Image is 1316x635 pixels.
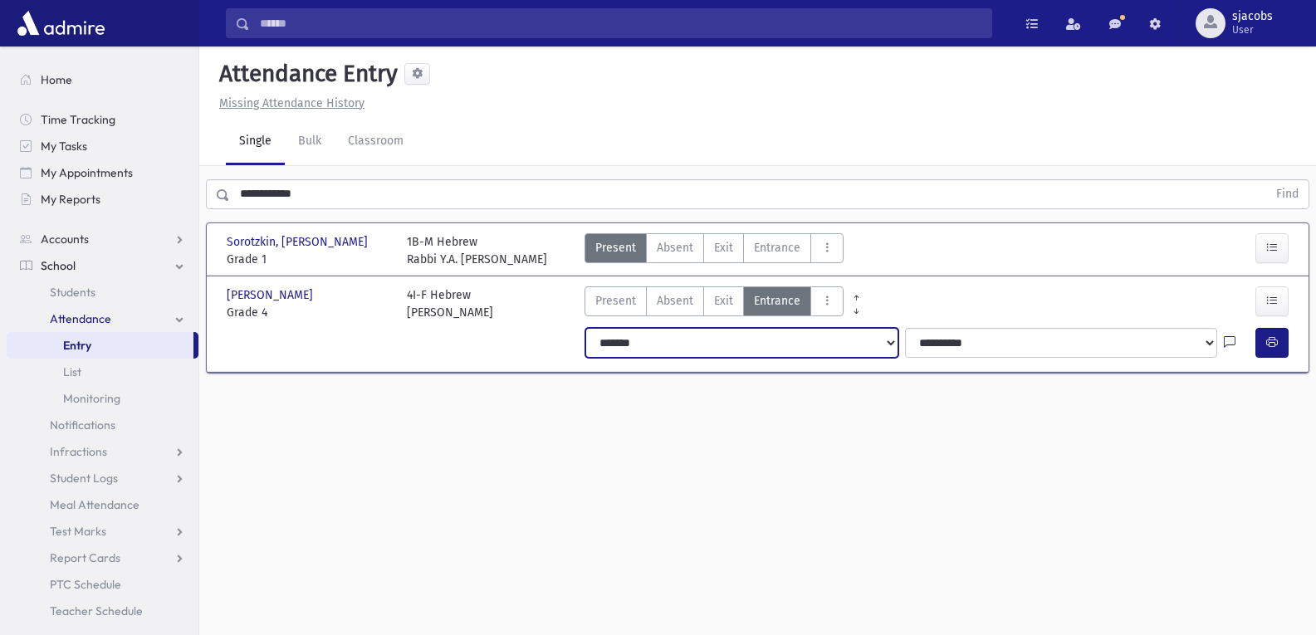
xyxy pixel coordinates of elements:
[227,304,390,321] span: Grade 4
[7,491,198,518] a: Meal Attendance
[227,286,316,304] span: [PERSON_NAME]
[754,239,800,256] span: Entrance
[595,239,636,256] span: Present
[41,192,100,207] span: My Reports
[41,258,76,273] span: School
[50,577,121,592] span: PTC Schedule
[407,233,547,268] div: 1B-M Hebrew Rabbi Y.A. [PERSON_NAME]
[657,292,693,310] span: Absent
[7,385,198,412] a: Monitoring
[7,545,198,571] a: Report Cards
[227,251,390,268] span: Grade 1
[7,252,198,279] a: School
[7,66,198,93] a: Home
[7,106,198,133] a: Time Tracking
[585,233,844,268] div: AttTypes
[7,305,198,332] a: Attendance
[407,286,493,321] div: 4I-F Hebrew [PERSON_NAME]
[754,292,800,310] span: Entrance
[1232,10,1273,23] span: sjacobs
[13,7,109,40] img: AdmirePro
[1266,180,1309,208] button: Find
[219,96,364,110] u: Missing Attendance History
[595,292,636,310] span: Present
[50,471,118,486] span: Student Logs
[7,133,198,159] a: My Tasks
[50,497,139,512] span: Meal Attendance
[7,332,193,359] a: Entry
[714,239,733,256] span: Exit
[63,364,81,379] span: List
[7,186,198,212] a: My Reports
[285,119,335,165] a: Bulk
[213,60,398,88] h5: Attendance Entry
[50,418,115,432] span: Notifications
[41,232,89,247] span: Accounts
[50,311,111,326] span: Attendance
[7,159,198,186] a: My Appointments
[7,359,198,385] a: List
[657,239,693,256] span: Absent
[585,286,844,321] div: AttTypes
[213,96,364,110] a: Missing Attendance History
[50,444,107,459] span: Infractions
[50,285,95,300] span: Students
[7,279,198,305] a: Students
[7,518,198,545] a: Test Marks
[714,292,733,310] span: Exit
[41,72,72,87] span: Home
[7,571,198,598] a: PTC Schedule
[63,338,91,353] span: Entry
[7,412,198,438] a: Notifications
[63,391,120,406] span: Monitoring
[50,550,120,565] span: Report Cards
[226,119,285,165] a: Single
[7,226,198,252] a: Accounts
[50,524,106,539] span: Test Marks
[250,8,991,38] input: Search
[1232,23,1273,37] span: User
[41,165,133,180] span: My Appointments
[227,233,371,251] span: Sorotzkin, [PERSON_NAME]
[7,598,198,624] a: Teacher Schedule
[7,438,198,465] a: Infractions
[7,465,198,491] a: Student Logs
[41,139,87,154] span: My Tasks
[335,119,417,165] a: Classroom
[50,603,143,618] span: Teacher Schedule
[41,112,115,127] span: Time Tracking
